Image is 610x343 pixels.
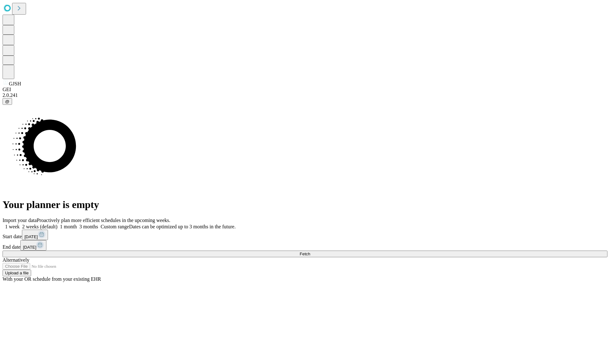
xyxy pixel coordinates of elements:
span: [DATE] [23,245,36,250]
h1: Your planner is empty [3,199,607,211]
span: Proactively plan more efficient schedules in the upcoming weeks. [37,218,170,223]
span: Dates can be optimized up to 3 months in the future. [129,224,235,229]
span: [DATE] [24,234,38,239]
div: Start date [3,230,607,240]
span: With your OR schedule from your existing EHR [3,276,101,282]
div: End date [3,240,607,251]
span: 1 month [60,224,77,229]
span: 3 months [79,224,98,229]
span: GJSH [9,81,21,86]
button: @ [3,98,12,105]
span: Alternatively [3,257,29,263]
button: Upload a file [3,270,31,276]
button: Fetch [3,251,607,257]
span: 1 week [5,224,20,229]
span: Custom range [101,224,129,229]
div: 2.0.241 [3,92,607,98]
span: Import your data [3,218,37,223]
button: [DATE] [20,240,46,251]
span: @ [5,99,10,104]
span: 2 weeks (default) [22,224,58,229]
button: [DATE] [22,230,48,240]
span: Fetch [300,252,310,256]
div: GEI [3,87,607,92]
